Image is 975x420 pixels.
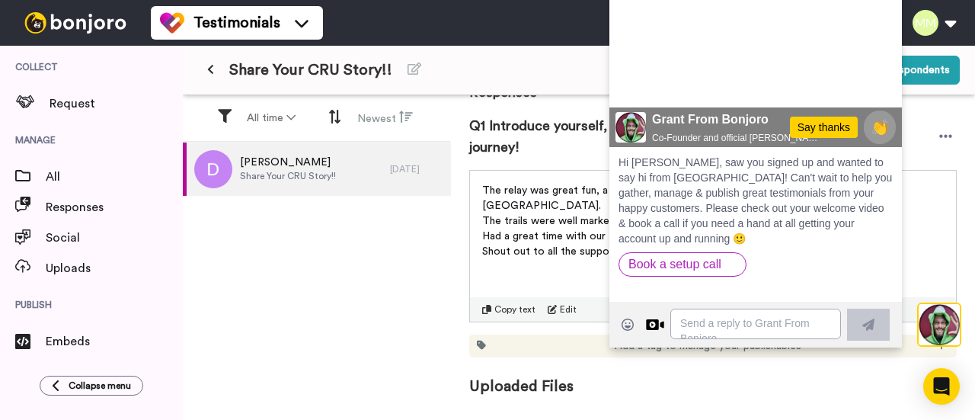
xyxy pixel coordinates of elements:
[494,303,535,316] span: Copy text
[118,357,127,366] div: Open on new window
[469,115,935,158] span: Q1 Introduce yourself, and tell us what was the best part of your CRU journey!
[240,170,336,182] span: Share Your CRU Story!!
[238,104,305,132] button: All time
[254,213,286,235] span: 👏
[9,349,137,374] button: Book a setup call
[222,5,241,20] div: CC
[46,198,183,216] span: Responses
[6,209,37,239] img: 3183ab3e-59ed-45f6-af1c-10226f767056-1659068401.jpg
[43,207,211,226] span: Grant From Bonjoro
[849,56,960,85] button: Invite respondents
[194,150,232,188] img: d.png
[2,3,43,44] img: 3183ab3e-59ed-45f6-af1c-10226f767056-1659068401.jpg
[18,12,133,34] img: bj-logo-header-white.svg
[560,303,577,316] span: Edit
[193,12,280,34] span: Testimonials
[181,213,248,235] div: Say thanks
[40,376,143,396] button: Collapse menu
[348,104,422,133] button: Newest
[183,143,451,196] a: [PERSON_NAME]Share Your CRU Story!![DATE]
[233,172,248,187] img: Mute/Unmute
[482,231,762,242] span: Had a great time with our team and will definitely be back!
[482,185,854,211] span: The relay was great fun, a well run event through some amazing parts of the [GEOGRAPHIC_DATA].
[50,95,183,113] span: Request
[264,172,279,187] img: Full screen
[69,380,131,392] span: Collapse menu
[482,216,766,226] span: The trails were well marked, support was available needed.
[46,229,183,247] span: Social
[240,155,336,170] span: [PERSON_NAME]
[46,168,183,186] span: All
[44,170,115,188] div: 00:17 | 00:45
[229,59,392,81] span: Share Your CRU Story!!
[923,368,960,405] div: Open Intercom Messenger
[160,11,184,35] img: tm-color.svg
[254,207,286,241] button: 👏
[46,259,183,277] span: Uploads
[390,163,443,175] div: [DATE]
[9,354,137,367] a: Book a setup call
[482,246,727,257] span: Shout out to all the support crews and volunteers!
[469,357,957,397] span: Uploaded Files
[43,229,211,241] span: Co-Founder and official [PERSON_NAME] welcomer-er :-)
[9,253,283,341] span: Hi [PERSON_NAME], saw you signed up and wanted to say hi from [GEOGRAPHIC_DATA]! Can't wait to he...
[46,332,183,351] span: Embeds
